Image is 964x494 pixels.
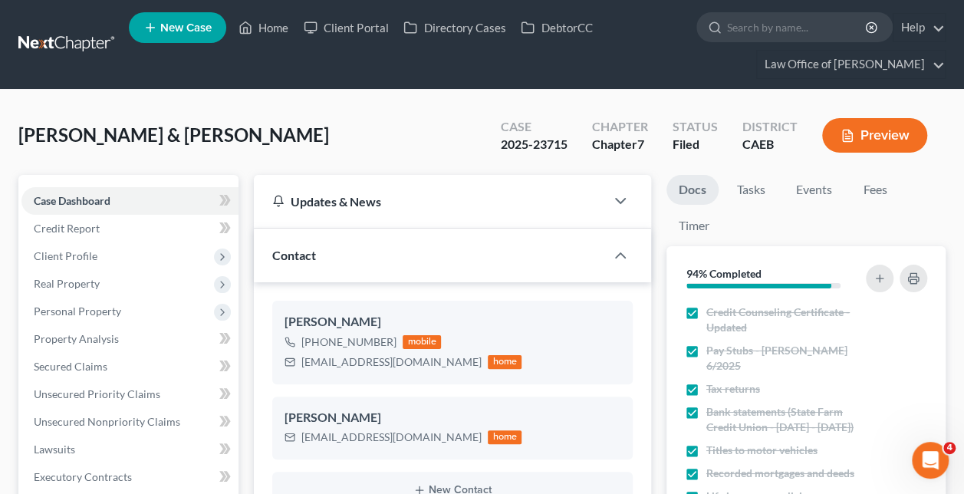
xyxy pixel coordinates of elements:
[34,194,110,207] span: Case Dashboard
[18,123,329,146] span: [PERSON_NAME] & [PERSON_NAME]
[666,175,719,205] a: Docs
[893,14,945,41] a: Help
[666,211,722,241] a: Timer
[160,22,212,34] span: New Case
[757,51,945,78] a: Law Office of [PERSON_NAME]
[943,442,956,454] span: 4
[706,343,863,374] span: Pay Stubs - [PERSON_NAME] 6/2025
[742,118,798,136] div: District
[285,409,620,427] div: [PERSON_NAME]
[21,380,239,408] a: Unsecured Priority Claims
[403,335,441,349] div: mobile
[21,408,239,436] a: Unsecured Nonpriority Claims
[706,466,854,481] span: Recorded mortgages and deeds
[285,313,620,331] div: [PERSON_NAME]
[706,305,863,335] span: Credit Counseling Certificate - Updated
[21,215,239,242] a: Credit Report
[706,381,760,397] span: Tax returns
[396,14,513,41] a: Directory Cases
[488,355,521,369] div: home
[673,118,718,136] div: Status
[231,14,296,41] a: Home
[21,436,239,463] a: Lawsuits
[34,222,100,235] span: Credit Report
[592,136,648,153] div: Chapter
[501,118,568,136] div: Case
[34,305,121,318] span: Personal Property
[21,353,239,380] a: Secured Claims
[301,430,482,445] div: [EMAIL_ADDRESS][DOMAIN_NAME]
[34,415,180,428] span: Unsecured Nonpriority Claims
[912,442,949,479] iframe: Intercom live chat
[34,277,100,290] span: Real Property
[34,249,97,262] span: Client Profile
[822,118,927,153] button: Preview
[592,118,648,136] div: Chapter
[686,267,762,280] strong: 94% Completed
[301,354,482,370] div: [EMAIL_ADDRESS][DOMAIN_NAME]
[34,387,160,400] span: Unsecured Priority Claims
[706,404,863,435] span: Bank statements (State Farm Credit Union - [DATE] - [DATE])
[673,136,718,153] div: Filed
[637,137,644,151] span: 7
[725,175,778,205] a: Tasks
[488,430,521,444] div: home
[501,136,568,153] div: 2025-23715
[21,187,239,215] a: Case Dashboard
[34,332,119,345] span: Property Analysis
[34,470,132,483] span: Executory Contracts
[272,248,316,262] span: Contact
[34,443,75,456] span: Lawsuits
[34,360,107,373] span: Secured Claims
[296,14,396,41] a: Client Portal
[21,325,239,353] a: Property Analysis
[513,14,600,41] a: DebtorCC
[784,175,844,205] a: Events
[706,443,818,458] span: Titles to motor vehicles
[272,193,587,209] div: Updates & News
[850,175,900,205] a: Fees
[742,136,798,153] div: CAEB
[21,463,239,491] a: Executory Contracts
[727,13,867,41] input: Search by name...
[301,334,396,350] div: [PHONE_NUMBER]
